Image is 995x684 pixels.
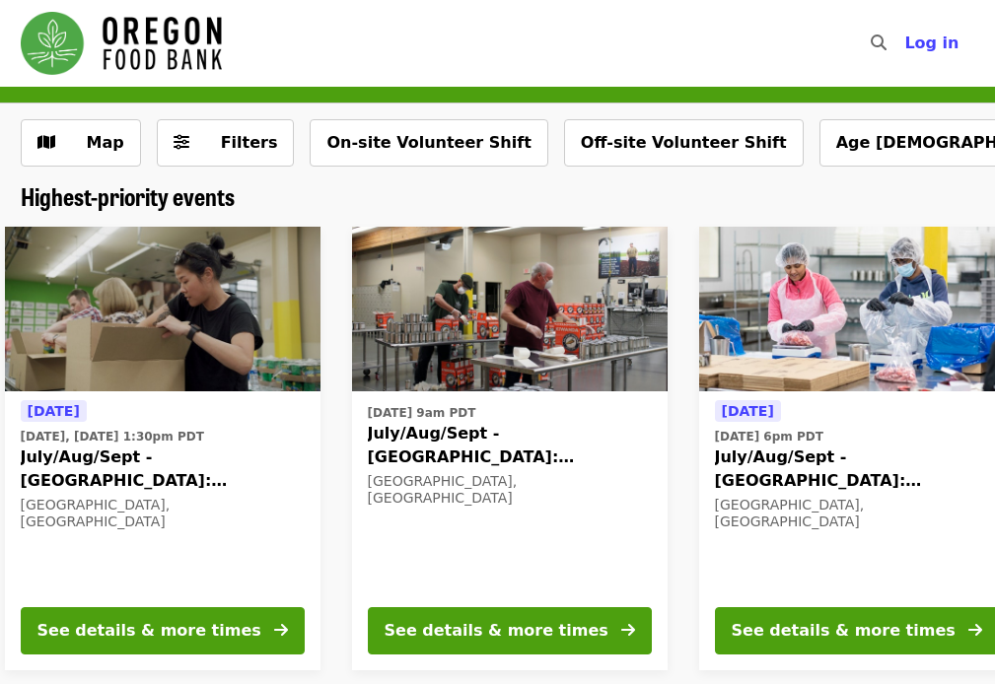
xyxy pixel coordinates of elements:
span: July/Aug/Sept - [GEOGRAPHIC_DATA]: Repack/Sort (age [DEMOGRAPHIC_DATA]+) [368,422,652,469]
time: [DATE] 9am PDT [368,404,476,422]
a: Highest-priority events [21,182,235,211]
div: [GEOGRAPHIC_DATA], [GEOGRAPHIC_DATA] [368,473,652,507]
button: See details & more times [21,607,305,654]
img: July/Aug/Sept - Portland: Repack/Sort (age 16+) organized by Oregon Food Bank [352,227,668,392]
i: search icon [871,34,887,52]
button: Filters (0 selected) [157,119,295,167]
button: Log in [888,24,974,63]
i: arrow-right icon [621,621,635,640]
i: arrow-right icon [274,621,288,640]
time: [DATE] 6pm PDT [715,428,823,445]
span: [DATE] [28,403,80,419]
input: Search [898,20,914,67]
span: [DATE] [722,403,774,419]
a: See details for "July/Aug/Sept - Portland: Repack/Sort (age 8+)" [5,227,320,670]
div: See details & more times [732,619,956,643]
i: sliders-h icon [174,133,189,152]
span: Map [87,133,124,152]
div: Highest-priority events [5,182,991,211]
button: See details & more times [368,607,652,654]
i: arrow-right icon [968,621,982,640]
div: See details & more times [37,619,261,643]
button: Show map view [21,119,141,167]
button: On-site Volunteer Shift [310,119,547,167]
i: map icon [37,133,55,152]
span: Filters [221,133,278,152]
span: Highest-priority events [21,178,235,213]
img: Oregon Food Bank - Home [21,12,222,75]
button: Off-site Volunteer Shift [564,119,804,167]
div: [GEOGRAPHIC_DATA], [GEOGRAPHIC_DATA] [21,497,305,530]
span: Log in [904,34,959,52]
time: [DATE], [DATE] 1:30pm PDT [21,428,204,445]
img: July/Aug/Sept - Portland: Repack/Sort (age 8+) organized by Oregon Food Bank [5,227,320,392]
div: See details & more times [385,619,608,643]
a: See details for "July/Aug/Sept - Portland: Repack/Sort (age 16+)" [352,227,668,670]
span: July/Aug/Sept - [GEOGRAPHIC_DATA]: Repack/Sort (age [DEMOGRAPHIC_DATA]+) [21,445,305,493]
